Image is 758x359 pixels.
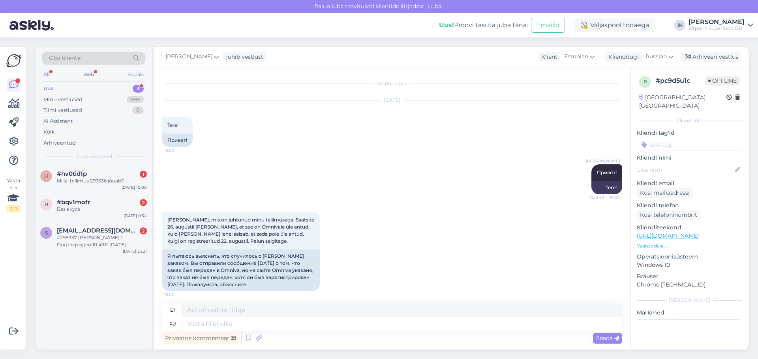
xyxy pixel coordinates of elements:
[639,93,726,110] div: [GEOGRAPHIC_DATA], [GEOGRAPHIC_DATA]
[597,169,617,175] span: Привет!
[45,230,48,236] span: s
[674,20,685,31] div: IK
[57,170,87,177] span: #hv0tid1p
[689,19,753,32] a: [PERSON_NAME]Fitpoint Superfood OÜ
[531,18,565,33] button: Emailid
[43,85,54,93] div: Uus
[637,201,742,210] p: Kliendi telefon
[57,206,147,213] div: Без вкуса
[122,184,147,190] div: [DATE] 10:00
[637,129,742,137] p: Kliendi tag'id
[57,234,147,248] div: #298337 [PERSON_NAME] 1 Подтвержден 10.49€ [DATE] извините хочу оставить заказ не отказываюсь
[689,25,745,32] div: Fitpoint Superfood OÜ
[57,227,139,234] span: slavjaan1@gmail.com
[637,272,742,281] p: Brauser
[123,248,147,254] div: [DATE] 23:21
[167,217,315,244] span: [PERSON_NAME], mis on juhtunud minu tellimusega. Saatsite 26. augustil [PERSON_NAME], et see on O...
[586,158,620,164] span: [PERSON_NAME]
[637,242,742,249] p: Vaata edasi ...
[140,227,147,234] div: 2
[43,96,83,104] div: Minu vestlused
[637,188,693,198] div: Küsi meiliaadressi
[42,69,51,80] div: All
[589,195,620,201] span: Nähtud ✓ 19:00
[126,69,145,80] div: Socials
[165,52,212,61] span: [PERSON_NAME]
[140,199,147,206] div: 2
[681,52,741,62] div: Arhiveeri vestlus
[164,292,194,298] span: 19:01
[637,253,742,261] p: Operatsioonisüsteem
[637,210,700,220] div: Küsi telefoninumbrit
[164,147,194,153] span: 19:00
[605,53,639,61] div: Klienditugi
[564,52,588,61] span: Estonian
[49,54,81,62] span: Otsi kliente
[644,79,647,85] span: p
[82,69,96,80] div: Web
[170,303,175,317] div: et
[538,53,557,61] div: Klient
[140,171,147,178] div: 1
[637,281,742,289] p: Chrome [TECHNICAL_ID]
[132,106,144,114] div: 0
[57,199,90,206] span: #bqv1mofr
[637,309,742,317] p: Märkmed
[162,134,193,147] div: Привет!
[43,117,73,125] div: AI Assistent
[43,128,55,136] div: Kõik
[43,106,82,114] div: Tiimi vestlused
[637,261,742,269] p: Windows 10
[637,232,699,239] a: [URL][DOMAIN_NAME]
[637,154,742,162] p: Kliendi nimi
[133,85,144,93] div: 3
[574,18,655,32] div: Väljaspool tööaega
[124,213,147,219] div: [DATE] 0:34
[6,53,21,68] img: Askly Logo
[637,223,742,232] p: Klienditeekond
[637,117,742,124] div: Kliendi info
[44,173,48,179] span: h
[426,3,444,10] span: Luba
[162,97,622,104] div: [DATE]
[167,122,178,128] span: Tere!
[689,19,745,25] div: [PERSON_NAME]
[6,177,21,212] div: Vaata siia
[162,333,239,344] div: Privaatne kommentaar
[637,139,742,151] input: Lisa tag
[439,21,454,29] b: Uus!
[57,177,147,184] div: Millal tellimus 297536 jõuab?
[656,76,705,86] div: # pc9d5u1c
[223,53,263,61] div: juhib vestlust
[169,317,176,331] div: ru
[45,201,48,207] span: b
[439,20,528,30] div: Proovi tasuta juba täna:
[596,335,619,342] span: Saada
[645,52,667,61] span: Russian
[162,80,622,87] div: Vestlus algas
[43,139,76,147] div: Arhiveeritud
[127,96,144,104] div: 99+
[6,205,21,212] div: 2 / 3
[637,179,742,188] p: Kliendi email
[162,249,320,291] div: Я пытаюсь выяснить, что случилось с [PERSON_NAME] заказом. Вы отправили сообщение [DATE] о том, ч...
[75,153,112,160] span: Uued vestlused
[705,76,740,85] span: Offline
[591,181,622,194] div: Tere!
[637,297,742,304] div: [PERSON_NAME]
[637,166,733,174] input: Lisa nimi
